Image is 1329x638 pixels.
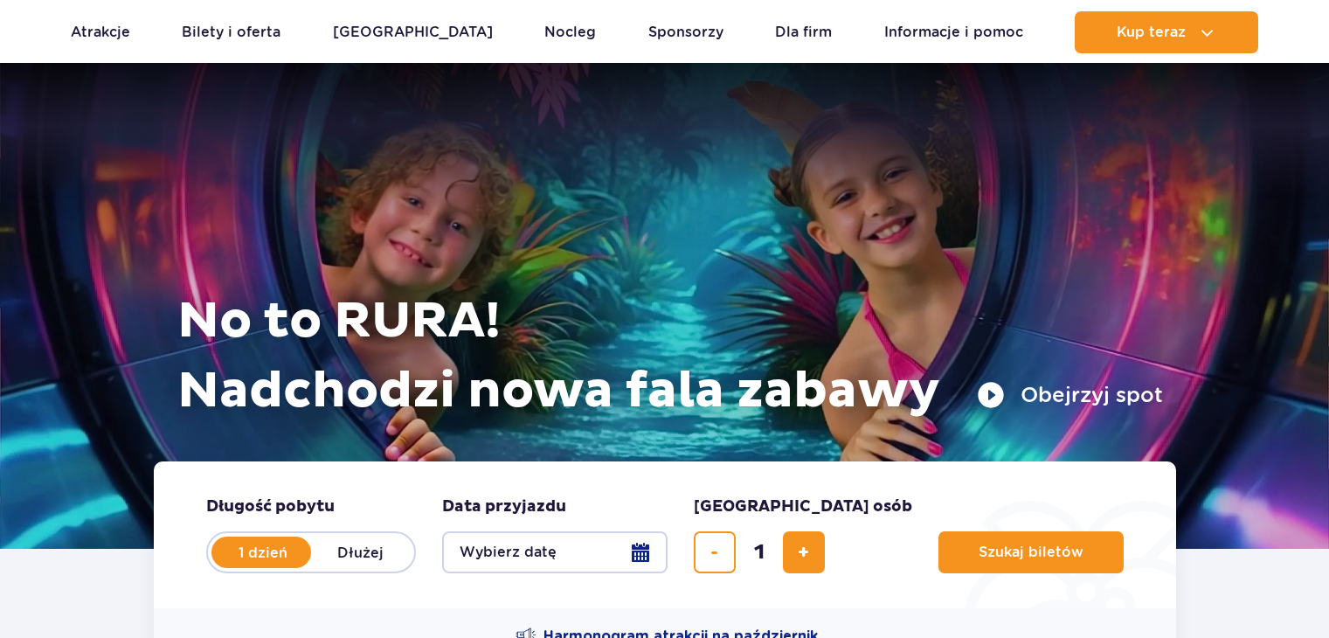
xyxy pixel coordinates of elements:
span: Szukaj biletów [979,544,1083,560]
button: Obejrzyj spot [977,381,1163,409]
a: Sponsorzy [648,11,723,53]
span: [GEOGRAPHIC_DATA] osób [694,496,912,517]
span: Długość pobytu [206,496,335,517]
a: Dla firm [775,11,832,53]
button: Szukaj biletów [938,531,1124,573]
button: dodaj bilet [783,531,825,573]
label: Dłużej [311,534,411,571]
a: Informacje i pomoc [884,11,1023,53]
button: Wybierz datę [442,531,668,573]
a: Bilety i oferta [182,11,280,53]
form: Planowanie wizyty w Park of Poland [154,461,1176,608]
button: usuń bilet [694,531,736,573]
button: Kup teraz [1075,11,1258,53]
span: Data przyjazdu [442,496,566,517]
label: 1 dzień [213,534,313,571]
input: liczba biletów [738,531,780,573]
a: Nocleg [544,11,596,53]
a: Atrakcje [71,11,130,53]
a: [GEOGRAPHIC_DATA] [333,11,493,53]
span: Kup teraz [1117,24,1186,40]
h1: No to RURA! Nadchodzi nowa fala zabawy [177,287,1163,426]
